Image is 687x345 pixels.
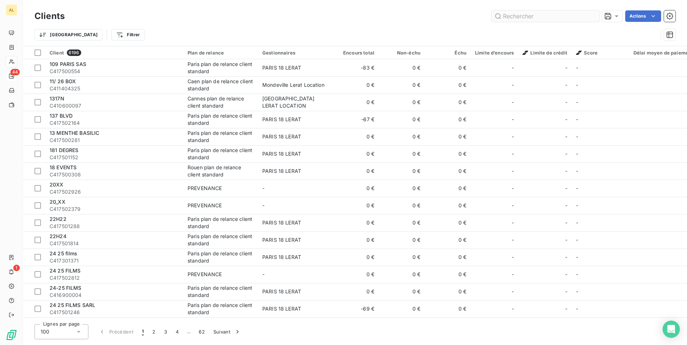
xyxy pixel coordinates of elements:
td: 0 € [333,94,379,111]
td: 0 € [379,214,425,231]
span: - [565,271,567,278]
div: Open Intercom Messenger [663,321,680,338]
span: C417502926 [50,188,179,195]
span: C411404325 [50,85,179,92]
div: Échu [429,50,466,56]
span: - [576,271,578,277]
td: 0 € [333,180,379,197]
span: - [512,99,514,106]
span: C416900004 [50,292,179,299]
span: 18 EVENTS [50,164,77,170]
span: - [576,185,578,191]
button: 4 [171,324,183,339]
div: Plan de relance [188,50,254,56]
span: 1 [142,328,144,335]
td: 0 € [379,162,425,180]
td: 0 € [333,249,379,266]
span: - [512,167,514,175]
input: Rechercher [492,10,599,22]
td: 0 € [425,59,471,76]
button: 62 [194,324,209,339]
span: PARIS 18 LERAT [262,254,301,260]
span: - [576,306,578,312]
td: 0 € [379,197,425,214]
div: Paris plan de relance client standard [188,216,254,230]
td: 0 € [379,111,425,128]
td: 0 € [379,231,425,249]
span: PARIS 18 LERAT [262,151,301,157]
img: Logo LeanPay [6,329,17,341]
span: - [262,271,264,277]
td: 0 € [379,283,425,300]
span: 20XX [50,181,64,188]
td: 0 € [379,59,425,76]
div: PREVENANCE [188,271,222,278]
div: Paris plan de relance client standard [188,284,254,299]
span: - [565,219,567,226]
div: Caen plan de relance client standard [188,78,254,92]
span: - [512,150,514,157]
span: 44 [10,69,20,75]
span: 22H22 [50,216,66,222]
span: - [576,237,578,243]
span: C417501814 [50,240,179,247]
button: Suivant [209,324,245,339]
div: Limite d’encours [475,50,514,56]
span: - [576,133,578,140]
td: 0 € [379,300,425,317]
span: - [576,288,578,294]
span: Client [50,50,64,56]
span: C410600097 [50,102,179,109]
span: - [262,202,264,208]
td: 0 € [425,180,471,197]
span: - [565,64,567,71]
div: Paris plan de relance client standard [188,61,254,75]
div: AL [6,4,17,16]
span: C417501152 [50,154,179,161]
td: 0 € [333,317,379,335]
span: PARIS 18 LERAT [262,133,301,140]
td: -83 € [333,59,379,76]
div: Gestionnaires [262,50,328,56]
span: - [565,236,567,244]
h3: Clients [34,10,65,23]
td: 0 € [379,249,425,266]
td: 0 € [425,249,471,266]
span: Mondeville Lerat Location [262,82,324,88]
td: 0 € [379,94,425,111]
span: - [576,168,578,174]
span: PARIS 18 LERAT [262,306,301,312]
button: Actions [625,10,661,22]
span: - [512,254,514,261]
span: PARIS 18 LERAT [262,237,301,243]
button: Filtrer [111,29,144,41]
span: - [565,167,567,175]
span: C417500308 [50,171,179,178]
div: Encours total [337,50,374,56]
span: - [565,116,567,123]
span: - [576,82,578,88]
button: 2 [148,324,160,339]
span: 24 25 films [50,250,78,256]
span: PARIS 18 LERAT [262,168,301,174]
span: - [576,116,578,122]
td: 0 € [425,76,471,94]
td: 0 € [333,266,379,283]
span: - [576,254,578,260]
span: 109 PARIS SAS [50,61,86,67]
span: … [183,326,194,337]
span: PARIS 18 LERAT [262,288,301,294]
span: - [565,202,567,209]
span: [GEOGRAPHIC_DATA] LERAT LOCATION [262,95,315,109]
span: - [576,99,578,105]
td: 0 € [425,214,471,231]
span: - [512,288,514,295]
td: 0 € [425,317,471,335]
td: -67 € [333,111,379,128]
button: Précédent [94,324,138,339]
span: - [565,288,567,295]
button: 1 [138,324,148,339]
span: PARIS 18 LERAT [262,219,301,226]
span: - [565,185,567,192]
span: - [576,219,578,226]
